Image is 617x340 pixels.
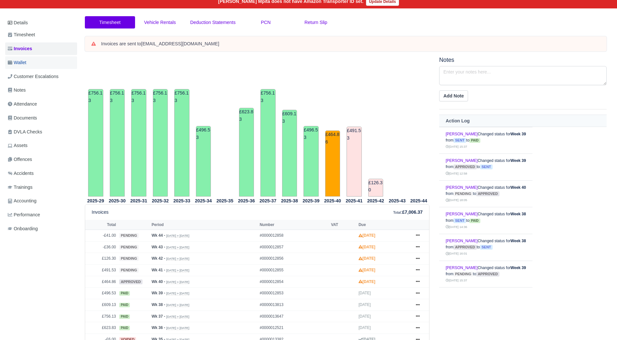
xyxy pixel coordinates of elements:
strong: Week 38 [510,212,526,216]
strong: £7,006.37 [402,210,423,215]
td: #0000012854 [258,276,329,288]
span: sent [453,138,466,143]
small: [DATE] 12:58 [446,172,467,175]
strong: Wk 37 - [152,314,165,319]
a: Vehicle Rentals [135,16,185,29]
th: 2025-44 [408,197,430,205]
span: paid [119,291,130,296]
span: Onboarding [8,225,38,232]
td: £756.13 [131,89,146,197]
th: Total [85,220,118,230]
strong: Week 39 [510,266,526,270]
a: Notes [5,84,77,96]
th: 2025-31 [128,197,150,205]
span: Timesheet [8,31,35,39]
span: paid [469,219,480,223]
th: 2025-43 [386,197,408,205]
td: #0000013647 [258,311,329,322]
strong: [DATE] [359,233,375,238]
small: [DATE] » [DATE] [166,245,189,249]
td: £756.13 [110,89,125,197]
a: [PERSON_NAME] [446,132,478,136]
strong: Wk 39 - [152,291,165,295]
small: [DATE] 14:36 [446,225,467,229]
small: [DATE] » [DATE] [166,234,189,238]
td: Changed status for from to [439,180,532,207]
td: Changed status for from to [439,154,532,181]
strong: Wk 42 - [152,256,165,261]
strong: [EMAIL_ADDRESS][DOMAIN_NAME] [141,41,219,46]
small: [DATE] » [DATE] [166,315,189,319]
th: 2025-34 [193,197,214,205]
small: [DATE] 15:37 [446,278,467,282]
strong: Wk 43 - [152,245,165,249]
a: [PERSON_NAME] [446,212,478,216]
span: Trainings [8,184,32,191]
th: 2025-39 [300,197,322,205]
span: sent [480,245,493,250]
th: 2025-33 [171,197,193,205]
strong: [DATE] [359,245,375,249]
span: pending [119,268,139,273]
span: approved [476,191,499,196]
td: Changed status for from to [439,261,532,288]
h6: Invoices [92,210,109,215]
td: £756.13 [260,89,276,197]
td: £491.53 [85,265,118,276]
td: £464.86 [325,130,340,197]
td: £756.13 [85,311,118,322]
th: 2025-36 [236,197,257,205]
span: Documents [8,114,37,122]
a: Return Slip [291,16,341,29]
a: Deduction Statements [185,16,241,29]
small: [DATE] » [DATE] [166,268,189,272]
iframe: Chat Widget [585,309,617,340]
strong: [DATE] [359,256,375,261]
span: pending [119,233,139,238]
a: [PERSON_NAME] [446,239,478,243]
span: paid [119,303,130,307]
td: £623.83 [239,108,254,197]
td: #0000012858 [258,230,329,242]
a: PCN [241,16,291,29]
td: £496.53 [85,288,118,299]
span: sent [453,218,466,223]
a: DVLA Checks [5,126,77,138]
th: 2025-41 [343,197,365,205]
strong: Wk 44 - [152,233,165,238]
td: £126.30 [368,179,383,197]
td: £756.13 [153,89,168,197]
td: Changed status for from to [439,288,532,314]
strong: Week 38 [510,239,526,243]
td: £609.13 [85,299,118,311]
strong: [DATE] [359,268,375,272]
strong: Week 39 [510,132,526,136]
a: Documents [5,112,77,124]
a: Invoices [5,42,77,55]
span: sent [480,164,493,169]
th: 2025-38 [279,197,301,205]
span: Wallet [8,59,26,66]
small: Total [393,210,401,214]
span: [DATE] [359,325,371,330]
th: Action Log [439,115,607,127]
a: Accidents [5,167,77,180]
span: Accounting [8,197,37,205]
a: Offences [5,153,77,166]
td: #0000012857 [258,241,329,253]
td: £496.53 [196,126,211,197]
td: £491.53 [347,127,362,197]
span: pending [119,245,139,250]
span: Assets [8,142,28,149]
a: Trainings [5,181,77,194]
span: pending [453,191,473,196]
td: Changed status for from to [439,207,532,234]
a: Wallet [5,56,77,69]
span: pending [453,272,473,277]
th: 2025-40 [322,197,344,205]
td: Changed status for from to [439,234,532,261]
span: Accidents [8,170,34,177]
span: Notes [8,86,26,94]
th: Period [150,220,258,230]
